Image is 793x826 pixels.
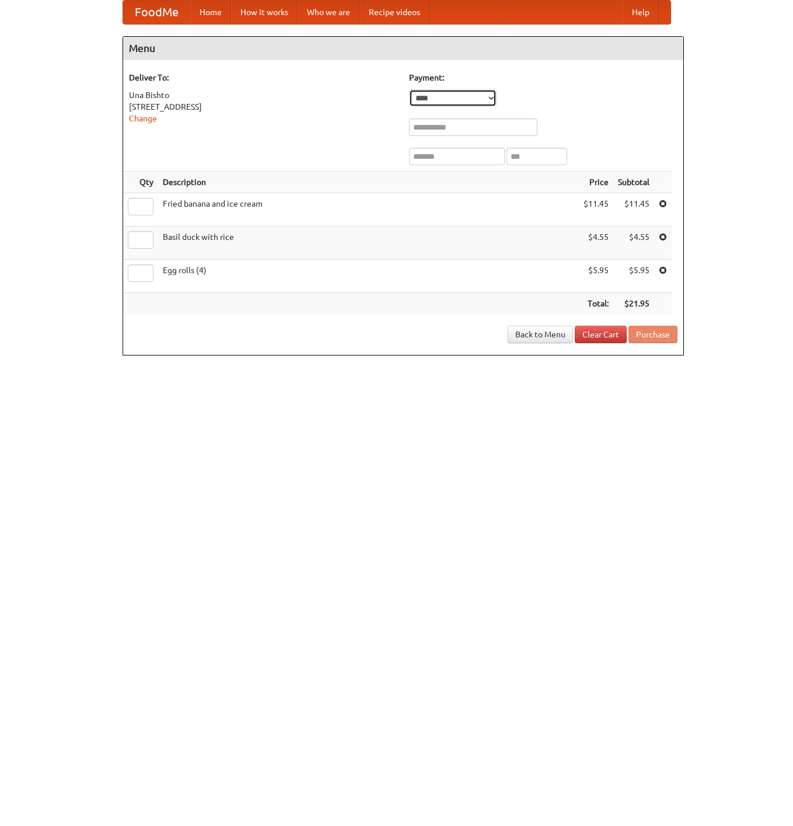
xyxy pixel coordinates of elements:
div: [STREET_ADDRESS] [129,101,397,113]
a: Clear Cart [575,326,627,343]
a: Back to Menu [508,326,573,343]
td: $4.55 [613,226,654,260]
h5: Payment: [409,72,677,83]
th: $21.95 [613,293,654,315]
h4: Menu [123,37,683,60]
td: Fried banana and ice cream [158,193,579,226]
td: $11.45 [613,193,654,226]
th: Price [579,172,613,193]
a: Help [623,1,659,24]
button: Purchase [628,326,677,343]
a: How it works [231,1,298,24]
td: $4.55 [579,226,613,260]
div: Una Bishto [129,89,397,101]
td: Basil duck with rice [158,226,579,260]
td: Egg rolls (4) [158,260,579,293]
th: Description [158,172,579,193]
a: Home [190,1,231,24]
a: Recipe videos [359,1,429,24]
td: $5.95 [579,260,613,293]
h5: Deliver To: [129,72,397,83]
a: FoodMe [123,1,190,24]
a: Change [129,114,157,123]
td: $11.45 [579,193,613,226]
th: Subtotal [613,172,654,193]
td: $5.95 [613,260,654,293]
th: Total: [579,293,613,315]
a: Who we are [298,1,359,24]
th: Qty [123,172,158,193]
